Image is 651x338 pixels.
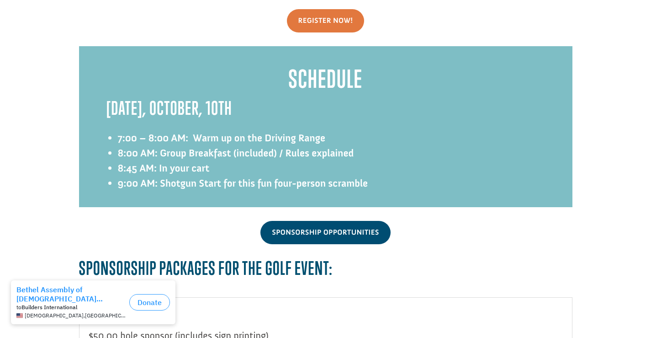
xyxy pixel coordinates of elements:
[25,37,126,43] span: [DEMOGRAPHIC_DATA] , [GEOGRAPHIC_DATA]
[16,28,126,35] div: to
[118,132,326,144] strong: 7:00 – 8:00 AM: Warm up on the Driving Range
[106,97,233,119] strong: [DATE], October, 10th
[79,257,333,279] span: Sponsorship packages for the golf event:
[106,64,545,98] h2: Schedule
[118,177,368,189] strong: 9:00 AM: Shotgun Start for this fun four-person scramble
[16,9,126,27] div: Bethel Assembly of [DEMOGRAPHIC_DATA] donated $1,000
[89,307,563,319] h5: Sponser a hole $50
[260,221,390,244] a: Sponsorship Opportunities
[118,162,210,174] strong: 8:45 AM: In your cart
[118,147,354,159] strong: 8:00 AM: Group Breakfast (included) / Rules explained
[16,37,23,43] img: US.png
[21,28,77,35] strong: Builders International
[287,9,365,32] a: Register Now!
[129,18,170,35] button: Donate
